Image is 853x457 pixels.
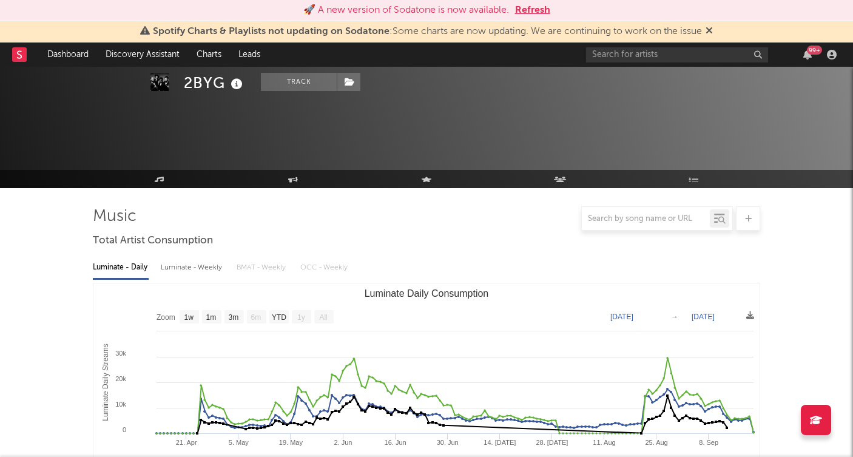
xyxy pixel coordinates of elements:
text: 1m [206,313,217,322]
button: Refresh [515,3,550,18]
text: 1w [184,313,194,322]
button: Track [261,73,337,91]
text: → [671,313,678,321]
text: 10k [115,401,126,408]
text: 28. [DATE] [536,439,568,446]
span: Dismiss [706,27,713,36]
text: [DATE] [610,313,633,321]
text: 14. [DATE] [484,439,516,446]
text: 25. Aug [645,439,667,446]
span: : Some charts are now updating. We are continuing to work on the issue [153,27,702,36]
text: 6m [251,313,261,322]
text: All [319,313,327,322]
div: Luminate - Weekly [161,257,224,278]
a: Leads [230,42,269,67]
text: [DATE] [692,313,715,321]
text: 1y [297,313,305,322]
text: 16. Jun [385,439,406,446]
text: Luminate Daily Consumption [365,288,489,299]
div: Luminate - Daily [93,257,149,278]
text: YTD [272,313,286,322]
text: Zoom [157,313,175,322]
input: Search for artists [586,47,768,63]
text: 8. Sep [699,439,718,446]
span: Spotify Charts & Playlists not updating on Sodatone [153,27,389,36]
a: Charts [188,42,230,67]
text: 19. May [279,439,303,446]
text: 5. May [229,439,249,446]
button: 99+ [803,50,812,59]
text: 3m [229,313,239,322]
text: Luminate Daily Streams [101,344,110,421]
span: Total Artist Consumption [93,234,213,248]
text: 21. Apr [176,439,197,446]
text: 30. Jun [437,439,459,446]
div: 🚀 A new version of Sodatone is now available. [303,3,509,18]
text: 2. Jun [334,439,352,446]
text: 20k [115,375,126,382]
text: 30k [115,350,126,357]
text: 0 [123,426,126,433]
a: Discovery Assistant [97,42,188,67]
div: 99 + [807,46,822,55]
text: 11. Aug [593,439,615,446]
a: Dashboard [39,42,97,67]
input: Search by song name or URL [582,214,710,224]
div: 2BYG [184,73,246,93]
